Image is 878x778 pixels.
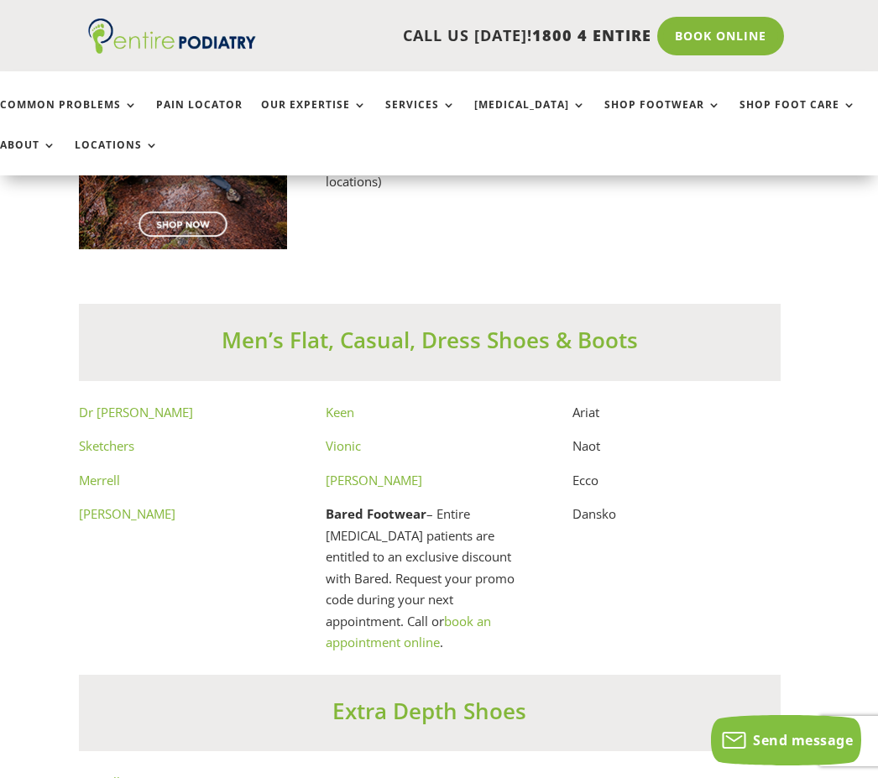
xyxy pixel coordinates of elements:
[326,504,534,654] p: – Entire [MEDICAL_DATA] patients are entitled to an exclusive discount with Bared. Request your p...
[326,404,354,420] a: Keen
[326,437,361,454] a: Vionic
[256,25,652,47] p: CALL US [DATE]!
[156,99,243,135] a: Pain Locator
[604,99,721,135] a: Shop Footwear
[711,715,861,765] button: Send message
[79,472,120,488] a: Merrell
[572,470,781,504] p: Ecco
[753,731,853,749] span: Send message
[326,472,422,488] a: [PERSON_NAME]
[79,404,193,420] a: Dr [PERSON_NAME]
[79,437,134,454] a: Sketchers
[572,402,781,436] p: Ariat
[474,99,586,135] a: [MEDICAL_DATA]
[88,18,256,54] img: logo (1)
[261,99,367,135] a: Our Expertise
[326,505,426,522] strong: Bared Footwear
[572,504,781,525] p: Dansko
[79,696,781,734] h3: Extra Depth Shoes
[88,40,256,57] a: Entire Podiatry
[79,325,781,363] h3: Men’s Flat, Casual, Dress Shoes & Boots
[385,99,456,135] a: Services
[657,17,784,55] a: Book Online
[532,25,651,45] span: 1800 4 ENTIRE
[79,505,175,522] a: [PERSON_NAME]
[740,99,856,135] a: Shop Foot Care
[572,436,781,470] p: Naot
[75,139,159,175] a: Locations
